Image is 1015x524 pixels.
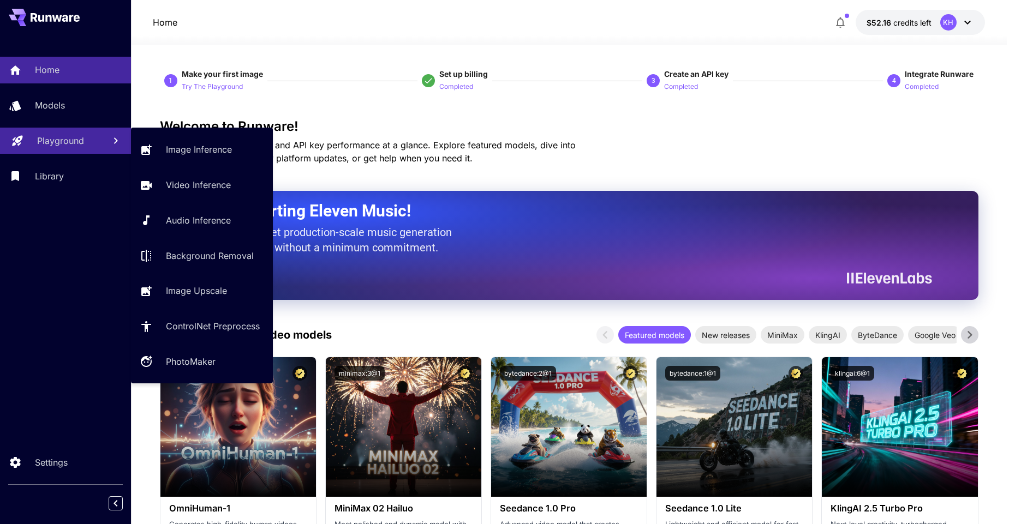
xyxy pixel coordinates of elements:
p: Try The Playground [182,82,243,92]
p: Image Upscale [166,284,227,297]
div: Collapse sidebar [117,493,131,513]
div: $52.15588 [867,17,932,28]
h3: Seedance 1.0 Lite [665,503,803,514]
span: KlingAI [809,329,847,341]
button: Certified Model – Vetted for best performance and includes a commercial license. [623,366,638,381]
button: $52.15588 [856,10,985,35]
a: Image Upscale [131,278,273,304]
button: Certified Model – Vetted for best performance and includes a commercial license. [954,366,969,381]
button: klingai:6@1 [831,366,874,381]
h3: KlingAI 2.5 Turbo Pro [831,503,969,514]
h3: Welcome to Runware! [160,119,978,134]
p: ControlNet Preprocess [166,320,260,333]
img: alt [822,357,977,497]
button: Collapse sidebar [109,496,123,510]
a: Image Inference [131,136,273,163]
a: Video Inference [131,172,273,198]
p: Home [35,63,59,76]
p: 4 [892,76,896,86]
p: The only way to get production-scale music generation from Eleven Labs without a minimum commitment. [187,225,460,255]
p: 3 [652,76,655,86]
a: Background Removal [131,242,273,269]
a: Audio Inference [131,207,273,234]
p: Audio Inference [166,214,231,227]
span: Create an API key [664,69,729,79]
p: Completed [439,82,473,92]
span: ByteDance [851,329,904,341]
span: Make your first image [182,69,263,79]
p: Library [35,170,64,183]
span: credits left [893,18,932,27]
span: Set up billing [439,69,488,79]
p: Playground [37,134,84,147]
p: Home [153,16,177,29]
span: New releases [695,329,756,341]
h3: OmniHuman‑1 [169,503,307,514]
nav: breadcrumb [153,16,177,29]
img: alt [326,357,481,497]
span: $52.16 [867,18,893,27]
button: minimax:3@1 [335,366,385,381]
div: KH [940,14,957,31]
img: alt [656,357,812,497]
p: Completed [664,82,698,92]
p: 1 [169,76,172,86]
p: Video Inference [166,178,231,191]
img: alt [491,357,647,497]
button: bytedance:1@1 [665,366,720,381]
h3: MiniMax 02 Hailuo [335,503,473,514]
h3: Seedance 1.0 Pro [500,503,638,514]
button: Certified Model – Vetted for best performance and includes a commercial license. [292,366,307,381]
span: Google Veo [908,329,962,341]
h2: Now Supporting Eleven Music! [187,201,924,221]
p: Completed [905,82,939,92]
span: Check out your usage stats and API key performance at a glance. Explore featured models, dive int... [160,140,576,164]
p: Settings [35,456,68,469]
a: PhotoMaker [131,348,273,375]
span: Integrate Runware [905,69,974,79]
button: bytedance:2@1 [500,366,556,381]
img: alt [160,357,316,497]
span: Featured models [618,329,691,341]
a: ControlNet Preprocess [131,313,273,340]
p: Image Inference [166,143,232,156]
button: Certified Model – Vetted for best performance and includes a commercial license. [789,366,803,381]
span: MiniMax [761,329,804,341]
button: Certified Model – Vetted for best performance and includes a commercial license. [458,366,473,381]
p: Background Removal [166,249,254,262]
p: Models [35,99,65,112]
p: PhotoMaker [166,355,216,368]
